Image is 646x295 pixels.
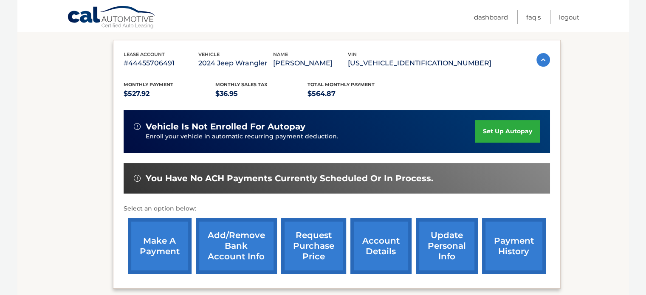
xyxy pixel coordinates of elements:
a: set up autopay [475,120,539,143]
p: #44455706491 [124,57,198,69]
a: account details [350,218,412,274]
span: vin [348,51,357,57]
a: Add/Remove bank account info [196,218,277,274]
a: request purchase price [281,218,346,274]
span: Monthly sales Tax [215,81,268,87]
span: You have no ACH payments currently scheduled or in process. [146,173,433,184]
a: Logout [559,10,579,24]
span: lease account [124,51,165,57]
p: $36.95 [215,88,307,100]
img: alert-white.svg [134,123,141,130]
img: alert-white.svg [134,175,141,182]
span: Monthly Payment [124,81,173,87]
p: Enroll your vehicle in automatic recurring payment deduction. [146,132,475,141]
p: $527.92 [124,88,216,100]
span: vehicle is not enrolled for autopay [146,121,305,132]
span: vehicle [198,51,220,57]
a: FAQ's [526,10,541,24]
p: $564.87 [307,88,400,100]
img: accordion-active.svg [536,53,550,67]
span: name [273,51,288,57]
p: 2024 Jeep Wrangler [198,57,273,69]
a: Dashboard [474,10,508,24]
a: make a payment [128,218,192,274]
a: update personal info [416,218,478,274]
p: Select an option below: [124,204,550,214]
p: [US_VEHICLE_IDENTIFICATION_NUMBER] [348,57,491,69]
a: payment history [482,218,546,274]
a: Cal Automotive [67,6,156,30]
p: [PERSON_NAME] [273,57,348,69]
span: Total Monthly Payment [307,81,375,87]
